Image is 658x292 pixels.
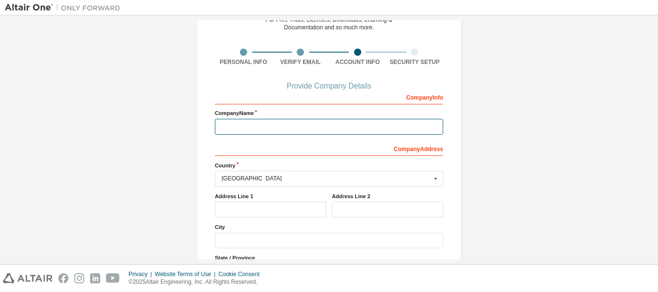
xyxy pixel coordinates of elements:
[90,273,100,283] img: linkedin.svg
[215,109,443,117] label: Company Name
[155,270,218,278] div: Website Terms of Use
[329,58,386,66] div: Account Info
[332,192,443,200] label: Address Line 2
[106,273,120,283] img: youtube.svg
[266,16,393,31] div: For Free Trials, Licenses, Downloads, Learning & Documentation and so much more.
[218,270,265,278] div: Cookie Consent
[215,140,443,156] div: Company Address
[3,273,53,283] img: altair_logo.svg
[5,3,125,13] img: Altair One
[272,58,329,66] div: Verify Email
[58,273,68,283] img: facebook.svg
[129,270,155,278] div: Privacy
[215,162,443,169] label: Country
[215,83,443,89] div: Provide Company Details
[74,273,84,283] img: instagram.svg
[386,58,444,66] div: Security Setup
[215,58,272,66] div: Personal Info
[129,278,265,286] p: © 2025 Altair Engineering, Inc. All Rights Reserved.
[215,254,443,262] label: State / Province
[215,89,443,104] div: Company Info
[215,192,326,200] label: Address Line 1
[222,176,431,181] div: [GEOGRAPHIC_DATA]
[215,223,443,231] label: City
